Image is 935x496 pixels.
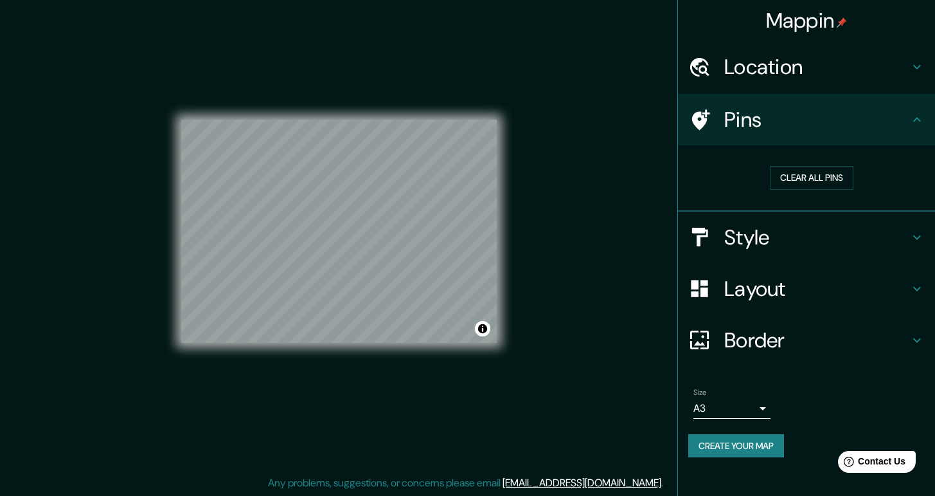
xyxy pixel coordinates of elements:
[678,315,935,366] div: Border
[837,17,847,28] img: pin-icon.png
[821,446,921,482] iframe: Help widget launcher
[693,387,707,398] label: Size
[503,476,661,490] a: [EMAIL_ADDRESS][DOMAIN_NAME]
[724,327,909,353] h4: Border
[678,94,935,145] div: Pins
[678,212,935,263] div: Style
[724,107,909,133] h4: Pins
[766,8,848,33] h4: Mappin
[770,166,853,190] button: Clear all pins
[724,276,909,302] h4: Layout
[678,263,935,315] div: Layout
[663,475,665,491] div: .
[678,41,935,93] div: Location
[724,54,909,80] h4: Location
[181,120,497,343] canvas: Map
[268,475,663,491] p: Any problems, suggestions, or concerns please email .
[475,321,490,336] button: Toggle attribution
[724,225,909,250] h4: Style
[693,398,770,419] div: A3
[688,434,784,458] button: Create your map
[665,475,668,491] div: .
